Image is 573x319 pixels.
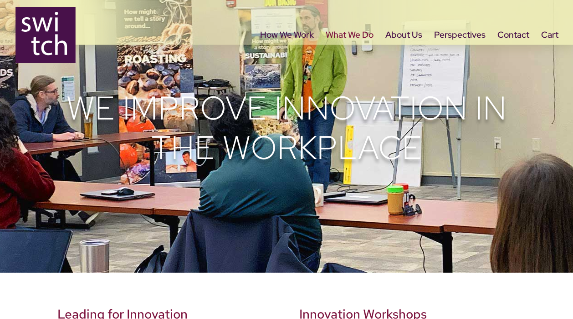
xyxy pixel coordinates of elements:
[385,32,422,70] a: About Us
[434,32,486,70] a: Perspectives
[326,32,373,70] a: What We Do
[57,89,516,172] h1: We improve innovation in the workplace
[497,32,529,70] a: Contact
[260,32,314,70] a: How We Work
[541,32,558,70] a: Cart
